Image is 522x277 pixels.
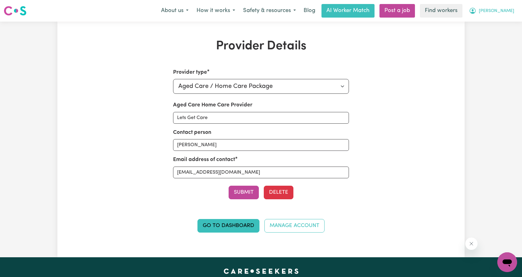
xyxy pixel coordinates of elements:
[465,4,518,17] button: My Account
[173,167,349,178] input: e.g. lindsay.jones@orgx.com.au
[193,4,239,17] button: How it works
[4,5,27,16] img: Careseekers logo
[197,219,259,233] a: Go to Dashboard
[173,129,211,137] label: Contact person
[300,4,319,18] a: Blog
[173,101,252,109] label: Aged Care Home Care Provider
[420,4,462,18] a: Find workers
[229,186,259,199] button: Submit
[4,4,27,18] a: Careseekers logo
[129,39,393,54] h1: Provider Details
[264,186,293,199] button: Delete
[497,252,517,272] iframe: Button to launch messaging window
[479,8,514,14] span: [PERSON_NAME]
[173,139,349,151] input: e.g. Lindsay Jones
[157,4,193,17] button: About us
[321,4,375,18] a: AI Worker Match
[173,112,349,124] input: e.g. Organisation X Ltd.
[224,268,299,273] a: Careseekers home page
[465,238,478,250] iframe: Close message
[379,4,415,18] a: Post a job
[4,4,37,9] span: Need any help?
[239,4,300,17] button: Safety & resources
[173,156,235,164] label: Email address of contact
[264,219,325,233] a: Manage Account
[173,68,207,76] label: Provider type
